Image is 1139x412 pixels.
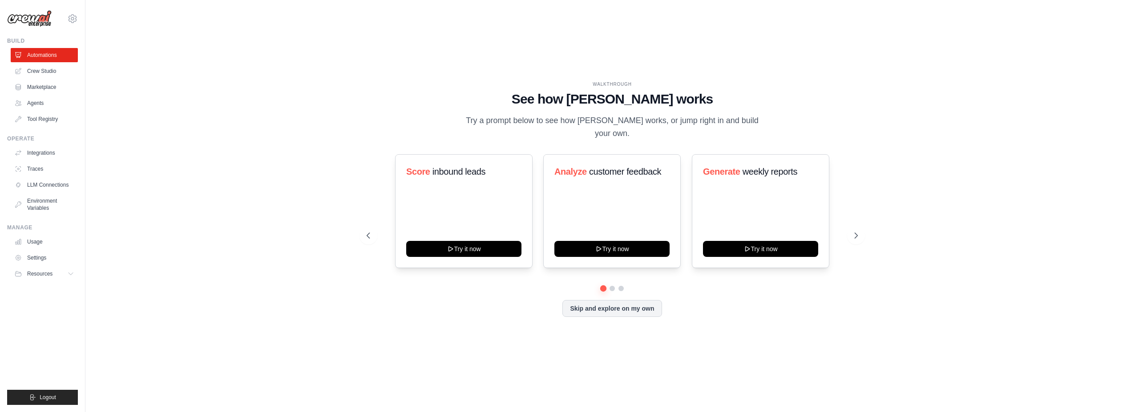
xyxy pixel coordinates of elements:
[11,146,78,160] a: Integrations
[463,114,762,140] p: Try a prompt below to see how [PERSON_NAME] works, or jump right in and build your own.
[11,162,78,176] a: Traces
[432,167,485,176] span: inbound leads
[11,96,78,110] a: Agents
[367,91,858,107] h1: See how [PERSON_NAME] works
[589,167,661,176] span: customer feedback
[11,80,78,94] a: Marketplace
[554,241,670,257] button: Try it now
[703,241,818,257] button: Try it now
[562,300,662,317] button: Skip and explore on my own
[11,251,78,265] a: Settings
[7,390,78,405] button: Logout
[742,167,797,176] span: weekly reports
[7,10,52,27] img: Logo
[11,235,78,249] a: Usage
[367,81,858,88] div: WALKTHROUGH
[7,135,78,142] div: Operate
[27,270,53,277] span: Resources
[7,224,78,231] div: Manage
[703,167,740,176] span: Generate
[11,112,78,126] a: Tool Registry
[11,178,78,192] a: LLM Connections
[7,37,78,44] div: Build
[406,167,430,176] span: Score
[40,394,56,401] span: Logout
[11,48,78,62] a: Automations
[406,241,521,257] button: Try it now
[554,167,587,176] span: Analyze
[11,194,78,215] a: Environment Variables
[11,267,78,281] button: Resources
[11,64,78,78] a: Crew Studio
